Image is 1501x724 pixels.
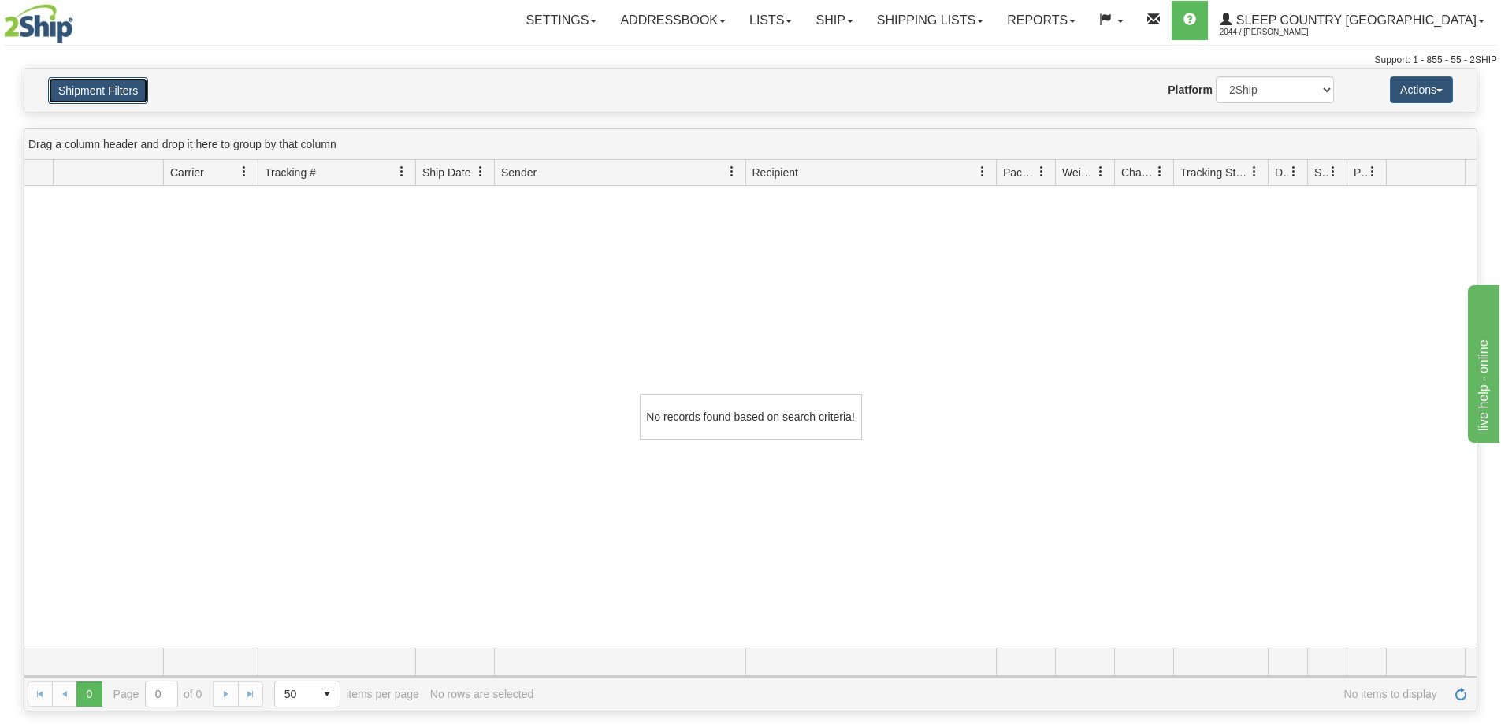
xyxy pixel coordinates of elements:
a: Tracking Status filter column settings [1241,158,1268,185]
a: Charge filter column settings [1146,158,1173,185]
button: Shipment Filters [48,77,148,104]
a: Weight filter column settings [1087,158,1114,185]
span: Recipient [752,165,798,180]
span: 50 [284,686,305,702]
a: Sleep Country [GEOGRAPHIC_DATA] 2044 / [PERSON_NAME] [1208,1,1496,40]
span: Sender [501,165,537,180]
div: grid grouping header [24,129,1477,160]
iframe: chat widget [1465,281,1499,442]
a: Reports [995,1,1087,40]
span: Page of 0 [113,681,202,707]
span: Tracking Status [1180,165,1249,180]
span: Pickup Status [1354,165,1367,180]
span: select [314,681,340,707]
a: Settings [514,1,608,40]
a: Sender filter column settings [719,158,745,185]
div: No rows are selected [430,688,534,700]
a: Addressbook [608,1,737,40]
a: Lists [737,1,804,40]
a: Carrier filter column settings [231,158,258,185]
span: Sleep Country [GEOGRAPHIC_DATA] [1232,13,1477,27]
span: items per page [274,681,419,707]
a: Delivery Status filter column settings [1280,158,1307,185]
a: Shipment Issues filter column settings [1320,158,1347,185]
div: Support: 1 - 855 - 55 - 2SHIP [4,54,1497,67]
a: Recipient filter column settings [969,158,996,185]
img: logo2044.jpg [4,4,73,43]
span: Ship Date [422,165,470,180]
span: No items to display [544,688,1437,700]
a: Pickup Status filter column settings [1359,158,1386,185]
span: Weight [1062,165,1095,180]
span: Charge [1121,165,1154,180]
span: Tracking # [265,165,316,180]
a: Tracking # filter column settings [388,158,415,185]
span: Delivery Status [1275,165,1288,180]
a: Shipping lists [865,1,995,40]
label: Platform [1168,82,1213,98]
div: No records found based on search criteria! [640,394,862,440]
span: Page 0 [76,681,102,707]
span: 2044 / [PERSON_NAME] [1220,24,1338,40]
div: live help - online [12,9,146,28]
a: Ship [804,1,864,40]
a: Refresh [1448,681,1473,707]
a: Ship Date filter column settings [467,158,494,185]
span: Carrier [170,165,204,180]
span: Page sizes drop down [274,681,340,707]
span: Shipment Issues [1314,165,1328,180]
span: Packages [1003,165,1036,180]
button: Actions [1390,76,1453,103]
a: Packages filter column settings [1028,158,1055,185]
